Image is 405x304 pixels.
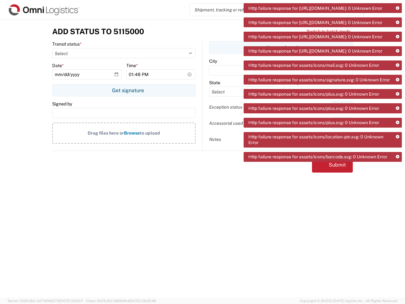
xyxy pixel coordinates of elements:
[88,130,124,136] span: Drag files here or
[52,84,196,97] button: Get signature
[248,5,382,11] span: Http failure response for [URL][DOMAIN_NAME]: 0 Unknown Error
[248,77,390,83] span: Http failure response for assets/icons/signature.svg: 0 Unknown Error
[209,58,217,64] label: City
[209,104,242,110] label: Exception status
[248,134,391,145] span: Http failure response for assets/icons/location-pin.svg: 0 Unknown Error
[59,299,83,303] span: [DATE] 09:51:11
[52,41,82,47] label: Transit status
[300,298,397,304] span: Copyright © [DATE]-[DATE] Agistix Inc., All Rights Reserved
[209,80,220,85] label: State
[248,62,379,68] span: Http failure response for assets/icons/mail.svg: 0 Unknown Error
[86,299,156,303] span: Client: 2025.18.0-9839db4
[248,91,379,97] span: Http failure response for assets/icons/plus.svg: 0 Unknown Error
[248,105,379,111] span: Http failure response for assets/icons/plus.svg: 0 Unknown Error
[52,63,64,68] label: Date
[248,48,382,54] span: Http failure response for [URL][DOMAIN_NAME]: 0 Unknown Error
[248,120,379,125] span: Http failure response for assets/icons/plus.svg: 0 Unknown Error
[248,154,387,160] span: Http failure response for assets/icons/barcode.svg: 0 Unknown Error
[209,136,221,142] label: Notes
[124,130,140,136] span: Browse
[126,63,138,68] label: Time
[190,4,354,16] input: Shipment, tracking or reference number
[52,27,144,36] h3: Add Status to 5115000
[140,130,160,136] span: to upload
[129,299,156,303] span: [DATE] 09:32:48
[248,20,382,25] span: Http failure response for [URL][DOMAIN_NAME]: 0 Unknown Error
[52,101,72,107] label: Signed by
[209,120,243,126] label: Accessorial used
[8,299,83,303] span: Server: 2025.18.0-dd719145275
[209,41,353,54] button: Use my location
[248,34,382,40] span: Http failure response for [URL][DOMAIN_NAME]: 0 Unknown Error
